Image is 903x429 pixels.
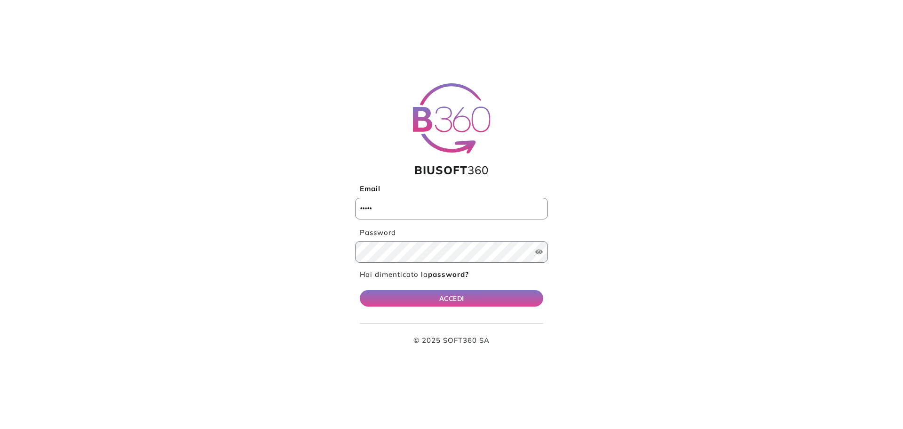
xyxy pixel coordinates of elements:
b: password? [428,270,469,279]
h1: 360 [355,163,548,177]
button: ACCEDI [360,290,543,307]
p: © 2025 SOFT360 SA [360,335,543,346]
a: Hai dimenticato lapassword? [360,270,469,279]
span: BIUSOFT [414,163,467,177]
b: Email [360,184,380,193]
label: Password [355,227,548,238]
